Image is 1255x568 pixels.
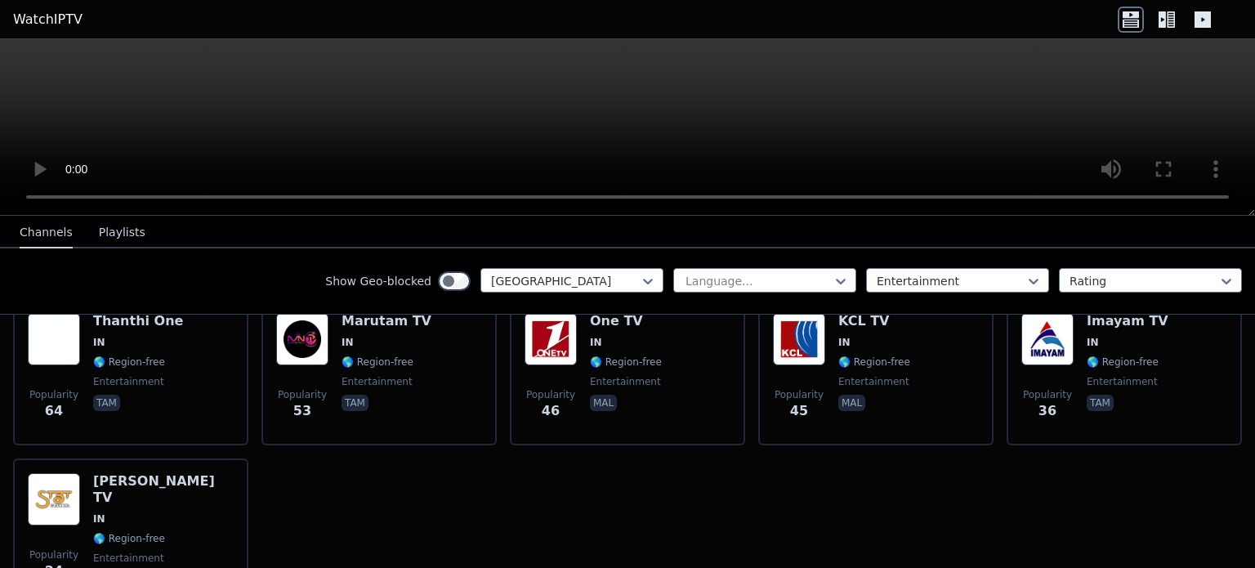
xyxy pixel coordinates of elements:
img: Thanthi One [28,313,80,365]
span: IN [93,512,105,526]
span: entertainment [838,375,909,388]
h6: Marutam TV [342,313,431,329]
span: entertainment [342,375,413,388]
span: IN [838,336,851,349]
a: WatchIPTV [13,10,83,29]
span: IN [590,336,602,349]
button: Playlists [99,217,145,248]
h6: Thanthi One [93,313,183,329]
span: entertainment [93,375,164,388]
p: tam [342,395,368,411]
span: 🌎 Region-free [93,532,165,545]
span: IN [342,336,354,349]
span: Popularity [29,548,78,561]
p: mal [590,395,617,411]
img: SADA TV [28,473,80,526]
span: 46 [542,401,560,421]
h6: Imayam TV [1087,313,1168,329]
span: Popularity [29,388,78,401]
span: 36 [1038,401,1056,421]
span: Popularity [775,388,824,401]
span: 🌎 Region-free [1087,356,1159,369]
p: tam [1087,395,1114,411]
span: Popularity [1023,388,1072,401]
span: entertainment [590,375,661,388]
span: 🌎 Region-free [590,356,662,369]
span: IN [1087,336,1099,349]
span: entertainment [93,552,164,565]
span: 🌎 Region-free [342,356,413,369]
h6: [PERSON_NAME] TV [93,473,234,506]
button: Channels [20,217,73,248]
span: 64 [45,401,63,421]
span: Popularity [278,388,327,401]
h6: KCL TV [838,313,910,329]
span: 🌎 Region-free [93,356,165,369]
span: Popularity [526,388,575,401]
span: 45 [790,401,808,421]
img: KCL TV [773,313,825,365]
h6: One TV [590,313,662,329]
span: 53 [293,401,311,421]
span: IN [93,336,105,349]
img: One TV [525,313,577,365]
span: 🌎 Region-free [838,356,910,369]
img: Imayam TV [1021,313,1074,365]
label: Show Geo-blocked [325,273,431,289]
span: entertainment [1087,375,1158,388]
p: mal [838,395,865,411]
img: Marutam TV [276,313,328,365]
p: tam [93,395,120,411]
